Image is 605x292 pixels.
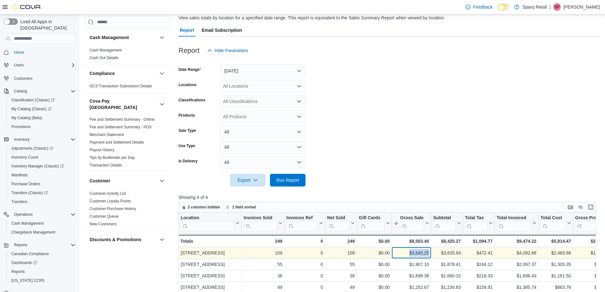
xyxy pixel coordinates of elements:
span: Payment and Settlement Details [90,140,144,145]
button: Compliance [158,70,166,77]
span: Operations [11,211,76,218]
span: My Catalog (Classic) [9,105,76,113]
label: Locations [178,82,197,87]
span: Dashboards [11,260,37,265]
div: $2,097.37 [497,261,536,268]
div: $863.76 [541,283,571,291]
div: $2,483.86 [541,249,571,257]
button: Hide Parameters [205,44,251,57]
div: 49 [327,283,355,291]
div: Net Sold [327,215,350,231]
button: 1 field sorted [223,203,259,211]
div: $9,474.22 [497,237,536,245]
span: Inventory Count [11,155,38,160]
span: Canadian Compliance [9,250,76,258]
div: Invoices Ref [286,215,318,221]
a: Promotions [9,123,33,131]
a: Feedback [463,1,495,13]
span: Inventory Count [9,153,76,161]
button: Discounts & Promotions [158,236,166,243]
button: Reports [6,267,78,276]
span: Customer Queue [90,214,118,219]
button: Users [1,61,78,70]
button: Total Tax [465,215,493,231]
span: Email Subscription [202,24,242,37]
div: 55 [244,261,282,268]
span: Adjustments (Classic) [9,145,76,152]
a: Canadian Compliance [9,250,51,258]
div: 0 [286,249,323,257]
div: Gross Sales [400,215,424,221]
div: Gift Card Sales [359,215,385,231]
a: Inventory Manager (Classic) [6,162,78,171]
div: $8,425.27 [433,237,461,245]
span: Manifests [11,173,28,178]
div: 36 [244,272,282,280]
a: My Catalog (Classic) [6,105,78,113]
a: Classification (Classic) [6,96,78,105]
a: Transfers (Classic) [6,188,78,197]
div: Total Invoiced [497,215,531,231]
span: Promotions [9,123,76,131]
button: Purchase Orders [6,180,78,188]
button: Cash Management [158,34,166,41]
span: Customer Loyalty Points [90,199,131,204]
button: Inventory [1,135,78,144]
h3: Report [178,47,199,54]
button: Cova Pay [GEOGRAPHIC_DATA] [158,100,166,108]
div: 0 [286,283,323,291]
span: Transaction Details [90,163,122,168]
label: Classifications [178,98,205,103]
span: Customer Purchase History [90,206,136,211]
div: $1,305.35 [541,261,571,268]
div: $1,230.83 [433,283,461,291]
a: Transfers (Classic) [9,189,50,197]
div: $472.41 [465,249,493,257]
span: Transfers [11,199,27,204]
span: New Customers [90,221,117,227]
span: Tips by Budtender per Day [90,155,135,160]
button: Transfers [6,197,78,206]
h3: Cova Pay [GEOGRAPHIC_DATA] [90,98,157,111]
span: Export [234,174,262,187]
button: Run Report [270,174,306,187]
button: Open list of options [297,114,302,119]
a: Dashboards [9,259,39,267]
span: Operations [14,212,33,217]
input: Dark Mode [498,4,511,10]
span: [US_STATE] CCRS [11,278,44,283]
span: Inventory [11,136,76,143]
a: Transaction Details [90,163,122,167]
span: Promotions [11,124,31,129]
div: Invoices Sold [244,215,277,221]
div: $1,680.10 [433,272,461,280]
div: 249 [327,237,355,245]
button: 2 columns hidden [179,203,223,211]
div: [STREET_ADDRESS] [181,261,239,268]
div: 0 [286,261,323,268]
h3: Cash Management [90,34,129,41]
button: Customer [158,177,166,185]
span: Users [11,61,76,69]
button: Export [230,174,266,187]
span: Chargeback Management [11,230,55,235]
h3: Discounts & Promotions [90,236,141,243]
button: Location [181,215,239,231]
a: Cash Management [90,48,122,52]
button: Home [1,48,78,57]
span: Reports [14,242,27,248]
span: Customers [11,74,76,82]
div: 0 [286,237,323,245]
button: Promotions [6,122,78,131]
a: Home [11,49,27,56]
a: Dashboards [6,258,78,267]
a: Customers [11,75,35,82]
span: Report [180,24,194,37]
div: Total Tax [465,215,487,231]
img: Cova [13,4,41,10]
button: Discounts & Promotions [90,236,157,243]
div: Gift Cards [359,215,385,221]
span: Inventory [14,137,30,142]
button: Customer [90,178,157,184]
